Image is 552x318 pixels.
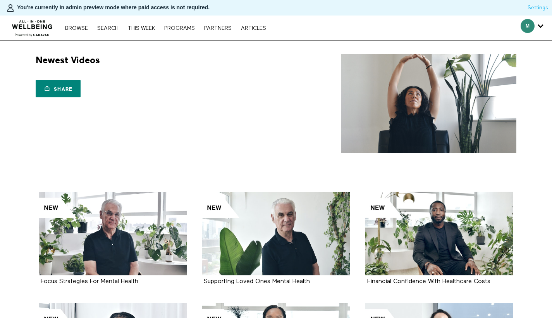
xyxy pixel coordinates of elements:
img: Newest Videos [341,54,516,153]
a: Financial Confidence With Healthcare Costs [365,192,514,275]
nav: Primary [61,24,270,32]
a: Focus Strategies For Mental Health [41,278,138,284]
a: Browse [61,26,92,31]
a: PROGRAMS [160,26,199,31]
h1: Newest Videos [36,54,100,66]
a: Supporting Loved Ones Mental Health [204,278,310,284]
a: Financial Confidence With Healthcare Costs [367,278,490,284]
a: THIS WEEK [124,26,159,31]
a: Focus Strategies For Mental Health [39,192,187,275]
a: Settings [528,4,548,12]
a: Share [36,80,81,97]
div: Secondary [515,16,549,40]
img: person-bdfc0eaa9744423c596e6e1c01710c89950b1dff7c83b5d61d716cfd8139584f.svg [6,3,15,13]
img: CARAVAN [9,14,56,38]
a: ARTICLES [237,26,270,31]
a: Search [93,26,122,31]
a: PARTNERS [200,26,236,31]
a: Supporting Loved Ones Mental Health [202,192,350,275]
